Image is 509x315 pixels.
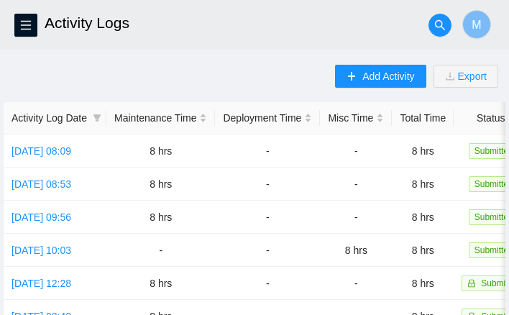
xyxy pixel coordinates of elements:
td: 8 hrs [392,201,454,234]
button: plusAdd Activity [335,65,426,88]
td: - [215,168,320,201]
td: 8 hrs [392,234,454,267]
td: 8 hrs [320,234,392,267]
td: - [320,267,392,300]
td: - [320,201,392,234]
td: - [106,234,215,267]
td: - [215,134,320,168]
span: plus [347,71,357,83]
th: Total Time [392,102,454,134]
span: Activity Log Date [12,110,87,126]
span: menu [15,19,37,31]
a: [DATE] 08:09 [12,145,71,157]
td: 8 hrs [106,267,215,300]
span: M [472,16,481,34]
td: 8 hrs [392,168,454,201]
td: 8 hrs [392,267,454,300]
button: search [428,14,451,37]
a: [DATE] 09:56 [12,211,71,223]
td: 8 hrs [106,201,215,234]
td: - [215,201,320,234]
span: filter [93,114,101,122]
button: downloadExport [434,65,498,88]
td: - [215,267,320,300]
a: [DATE] 10:03 [12,245,71,256]
a: [DATE] 12:28 [12,278,71,289]
td: 8 hrs [106,134,215,168]
span: filter [90,107,104,129]
td: - [320,134,392,168]
td: 8 hrs [106,168,215,201]
span: lock [467,279,476,288]
td: - [215,234,320,267]
td: 8 hrs [392,134,454,168]
span: Add Activity [362,68,414,84]
button: M [462,10,491,39]
td: - [320,168,392,201]
button: menu [14,14,37,37]
span: search [429,19,451,31]
a: [DATE] 08:53 [12,178,71,190]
